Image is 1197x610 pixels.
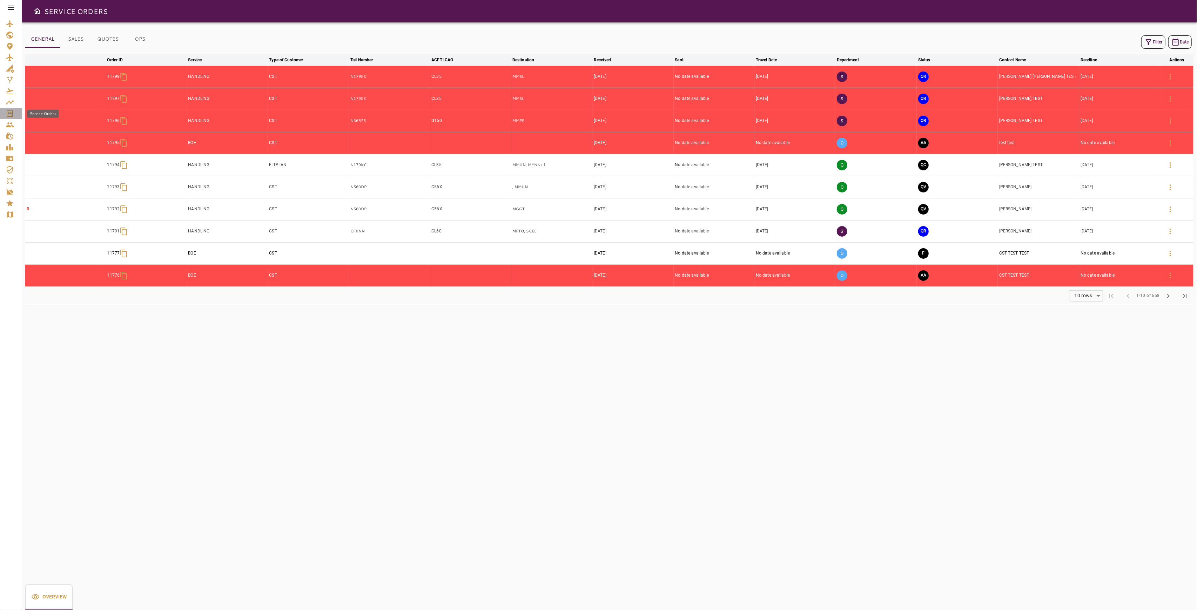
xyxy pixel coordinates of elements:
[754,264,835,286] td: No date available
[674,88,754,110] td: No date available
[187,176,268,198] td: HANDLING
[674,176,754,198] td: No date available
[754,220,835,242] td: [DATE]
[350,56,373,64] div: Tail Number
[1079,110,1160,132] td: [DATE]
[998,66,1079,88] td: [PERSON_NAME] [PERSON_NAME] TEST
[269,56,312,64] span: Type of Customer
[1079,264,1160,286] td: No date available
[1079,132,1160,154] td: No date available
[674,198,754,220] td: No date available
[918,204,929,215] button: QUOTE VALIDATED
[594,56,620,64] span: Received
[754,110,835,132] td: [DATE]
[918,270,929,281] button: AWAITING ASSIGNMENT
[107,56,123,64] div: Order ID
[107,162,120,168] p: 11794
[1162,157,1179,174] button: Details
[1162,135,1179,151] button: Details
[837,56,859,64] div: Department
[1162,267,1179,284] button: Details
[350,118,429,124] p: N365SS
[107,250,120,256] p: 11777
[998,132,1079,154] td: test test
[512,74,591,80] p: MMSL
[674,110,754,132] td: No date available
[430,110,511,132] td: G150
[1162,68,1179,85] button: Details
[107,96,120,102] p: 11797
[1070,291,1103,301] div: 10 rows
[268,66,349,88] td: CST
[918,248,929,259] button: FINAL
[837,248,847,259] p: O
[187,264,268,286] td: BOE
[188,56,202,64] div: Service
[187,110,268,132] td: HANDLING
[268,154,349,176] td: FLTPLAN
[1164,292,1172,300] span: chevron_right
[1079,66,1160,88] td: [DATE]
[1079,198,1160,220] td: [DATE]
[1079,176,1160,198] td: [DATE]
[594,56,611,64] div: Received
[592,110,674,132] td: [DATE]
[350,206,429,212] p: N560DP
[754,198,835,220] td: [DATE]
[268,220,349,242] td: CST
[27,206,104,212] p: R
[268,110,349,132] td: CST
[268,198,349,220] td: CST
[918,56,940,64] span: Status
[674,220,754,242] td: No date available
[1079,88,1160,110] td: [DATE]
[430,66,511,88] td: CL35
[592,220,674,242] td: [DATE]
[107,228,120,234] p: 11791
[512,96,591,102] p: MMSL
[25,584,73,610] button: Overview
[837,56,868,64] span: Department
[592,176,674,198] td: [DATE]
[512,162,591,168] p: MMUN, MYNN, MGGT
[674,66,754,88] td: No date available
[918,72,929,82] button: QUOTE REQUESTED
[592,132,674,154] td: [DATE]
[187,220,268,242] td: HANDLING
[25,584,73,610] div: basic tabs example
[998,88,1079,110] td: [PERSON_NAME] TEST
[268,88,349,110] td: CST
[998,242,1079,264] td: CST TEST TEST
[837,94,847,104] p: S
[1079,242,1160,264] td: No date available
[350,162,429,168] p: N179KC
[1177,287,1193,304] span: Last Page
[1081,56,1097,64] div: Deadline
[1162,245,1179,262] button: Details
[837,204,847,215] p: Q
[1079,154,1160,176] td: [DATE]
[124,31,156,48] button: OPS
[592,242,674,264] td: [DATE]
[998,110,1079,132] td: [PERSON_NAME] TEST
[1160,287,1177,304] span: Next Page
[918,160,929,170] button: QUOTE CREATED
[188,56,211,64] span: Service
[431,56,462,64] span: ACFT ICAO
[1079,220,1160,242] td: [DATE]
[512,228,591,234] p: MPTO, SCEL
[756,56,777,64] div: Travel Date
[512,56,543,64] span: Destination
[430,198,511,220] td: C56X
[592,88,674,110] td: [DATE]
[30,4,44,18] button: Open drawer
[107,118,120,124] p: 11796
[350,184,429,190] p: N560DP
[44,6,108,17] h6: SERVICE ORDERS
[998,264,1079,286] td: CST TEST TEST
[1162,179,1179,196] button: Details
[998,198,1079,220] td: [PERSON_NAME]
[592,66,674,88] td: [DATE]
[268,242,349,264] td: CST
[1081,56,1106,64] span: Deadline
